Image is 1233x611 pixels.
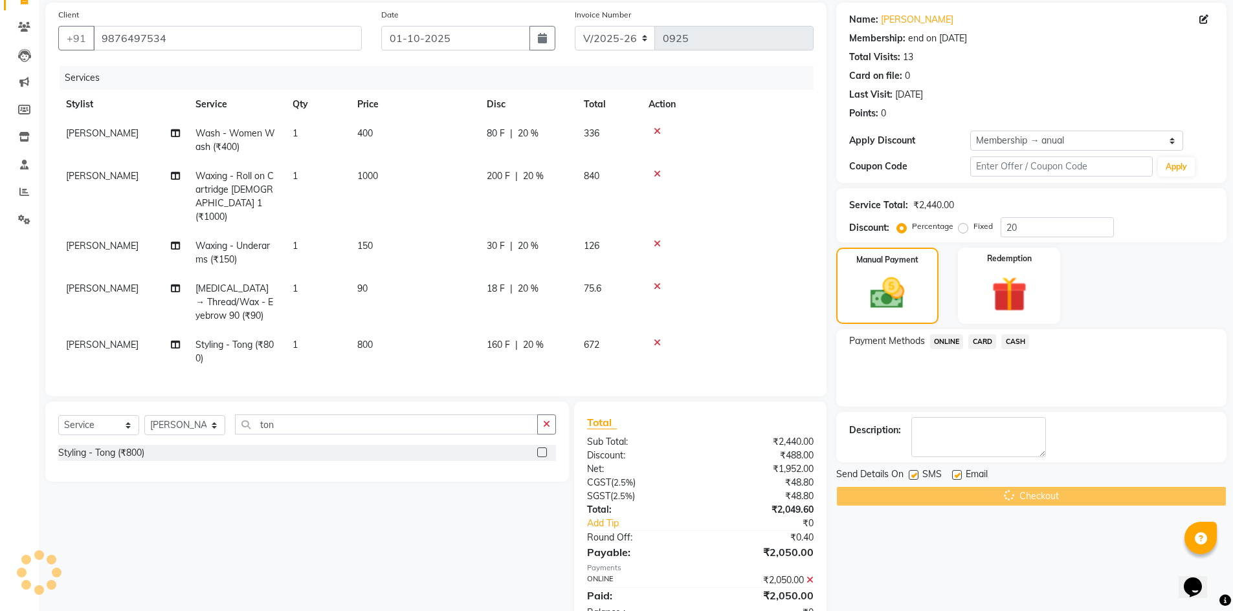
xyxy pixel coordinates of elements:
label: Redemption [987,253,1032,264]
span: 1000 [357,170,378,182]
span: SMS [922,467,942,484]
button: Apply [1158,157,1195,177]
span: | [510,282,513,295]
span: 1 [293,127,298,139]
span: [MEDICAL_DATA] → Thread/Wax - Eyebrow 90 (₹90) [195,283,273,321]
div: 0 [905,69,910,83]
span: Payment Methods [849,334,925,348]
div: Sub Total: [577,435,700,449]
span: Styling - Tong (₹800) [195,339,274,364]
label: Invoice Number [575,9,631,21]
span: 18 F [487,282,505,295]
div: ₹2,440.00 [700,435,823,449]
div: ( ) [577,489,700,503]
th: Total [576,90,641,119]
span: [PERSON_NAME] [66,283,139,294]
span: ONLINE [930,334,964,349]
div: Payable: [577,544,700,560]
input: Search by Name/Mobile/Email/Code [93,26,362,50]
div: Apply Discount [849,134,971,147]
span: [PERSON_NAME] [66,240,139,252]
span: 800 [357,339,373,350]
div: Services [60,66,823,90]
span: 30 F [487,239,505,253]
span: Wash - Women Wash (₹400) [195,127,275,153]
span: 20 % [518,127,539,140]
span: | [515,169,518,183]
label: Client [58,9,79,21]
div: Card on file: [849,69,902,83]
span: 672 [584,339,599,350]
button: +91 [58,26,94,50]
span: CGST [587,477,611,488]
label: Date [381,9,399,21]
span: 840 [584,170,599,182]
span: Email [966,467,988,484]
span: CASH [1001,334,1029,349]
th: Action [641,90,814,119]
span: Total [587,416,617,429]
div: ₹1,952.00 [700,462,823,476]
div: ONLINE [577,573,700,587]
div: ₹2,440.00 [913,198,954,212]
div: Round Off: [577,531,700,544]
span: 126 [584,240,599,252]
th: Price [350,90,479,119]
label: Fixed [973,220,993,232]
div: Styling - Tong (₹800) [58,446,144,460]
span: 2.5% [614,477,633,488]
div: Discount: [577,449,700,462]
th: Service [188,90,285,119]
img: _gift.svg [981,272,1038,316]
span: 20 % [523,338,544,352]
span: [PERSON_NAME] [66,339,139,350]
div: Description: [849,423,901,437]
span: 2.5% [613,491,632,501]
div: Coupon Code [849,160,971,173]
div: ₹488.00 [700,449,823,462]
div: ₹2,050.00 [700,544,823,560]
div: [DATE] [895,88,923,102]
div: ₹48.80 [700,476,823,489]
span: Send Details On [836,467,904,484]
div: Service Total: [849,198,908,212]
img: _cash.svg [860,273,915,313]
a: Add Tip [577,517,720,530]
span: SGST [587,490,610,502]
div: Net: [577,462,700,476]
label: Percentage [912,220,953,232]
span: 75.6 [584,283,601,294]
div: Last Visit: [849,88,893,102]
div: Total Visits: [849,50,900,64]
div: Name: [849,13,878,27]
div: Membership: [849,32,905,45]
div: ₹2,049.60 [700,503,823,517]
input: Search or Scan [235,414,538,434]
span: 20 % [518,239,539,253]
div: ₹2,050.00 [700,588,823,603]
th: Disc [479,90,576,119]
span: 336 [584,127,599,139]
span: 80 F [487,127,505,140]
span: | [515,338,518,352]
div: Points: [849,107,878,120]
span: 160 F [487,338,510,352]
span: 1 [293,283,298,294]
a: [PERSON_NAME] [881,13,953,27]
span: | [510,127,513,140]
div: 0 [881,107,886,120]
div: 13 [903,50,913,64]
div: ₹0 [721,517,823,530]
span: [PERSON_NAME] [66,127,139,139]
div: ₹2,050.00 [700,573,823,587]
th: Qty [285,90,350,119]
div: ₹48.80 [700,489,823,503]
iframe: chat widget [1179,559,1220,598]
span: | [510,239,513,253]
div: ( ) [577,476,700,489]
span: Waxing - Underarms (₹150) [195,240,270,265]
span: 90 [357,283,368,294]
th: Stylist [58,90,188,119]
span: 1 [293,240,298,252]
span: 1 [293,339,298,350]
